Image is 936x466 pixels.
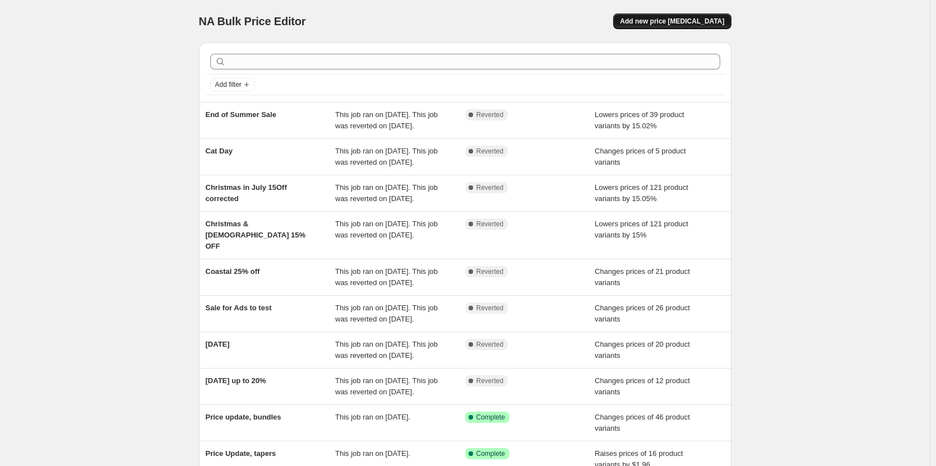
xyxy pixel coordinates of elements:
[476,413,505,422] span: Complete
[206,110,276,119] span: End of Summer Sale
[206,340,230,348] span: [DATE]
[620,17,724,26] span: Add new price [MEDICAL_DATA]
[206,449,276,458] span: Price Update, tapers
[335,267,438,287] span: This job ran on [DATE]. This job was reverted on [DATE].
[595,267,690,287] span: Changes prices of 21 product variants
[613,13,731,29] button: Add new price [MEDICAL_DATA]
[335,110,438,130] span: This job ran on [DATE]. This job was reverted on [DATE].
[206,304,272,312] span: Sale for Ads to test
[595,340,690,360] span: Changes prices of 20 product variants
[206,413,281,421] span: Price update, bundles
[476,304,504,313] span: Reverted
[595,376,690,396] span: Changes prices of 12 product variants
[595,183,688,203] span: Lowers prices of 121 product variants by 15.05%
[335,220,438,239] span: This job ran on [DATE]. This job was reverted on [DATE].
[335,147,438,166] span: This job ran on [DATE]. This job was reverted on [DATE].
[335,304,438,323] span: This job ran on [DATE]. This job was reverted on [DATE].
[335,340,438,360] span: This job ran on [DATE]. This job was reverted on [DATE].
[215,80,242,89] span: Add filter
[476,267,504,276] span: Reverted
[206,267,260,276] span: Coastal 25% off
[206,376,266,385] span: [DATE] up to 20%
[210,78,255,91] button: Add filter
[595,110,684,130] span: Lowers prices of 39 product variants by 15.02%
[476,147,504,156] span: Reverted
[476,220,504,229] span: Reverted
[595,413,690,432] span: Changes prices of 46 product variants
[335,413,410,421] span: This job ran on [DATE].
[476,340,504,349] span: Reverted
[476,449,505,458] span: Complete
[206,147,233,155] span: Cat Day
[595,220,688,239] span: Lowers prices of 121 product variants by 15%
[206,220,306,250] span: Christmas & [DEMOGRAPHIC_DATA] 15% OFF
[595,147,686,166] span: Changes prices of 5 product variants
[335,376,438,396] span: This job ran on [DATE]. This job was reverted on [DATE].
[595,304,690,323] span: Changes prices of 26 product variants
[476,183,504,192] span: Reverted
[476,110,504,119] span: Reverted
[199,15,306,27] span: NA Bulk Price Editor
[476,376,504,385] span: Reverted
[206,183,287,203] span: Christmas in July 15Off corrected
[335,183,438,203] span: This job ran on [DATE]. This job was reverted on [DATE].
[335,449,410,458] span: This job ran on [DATE].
